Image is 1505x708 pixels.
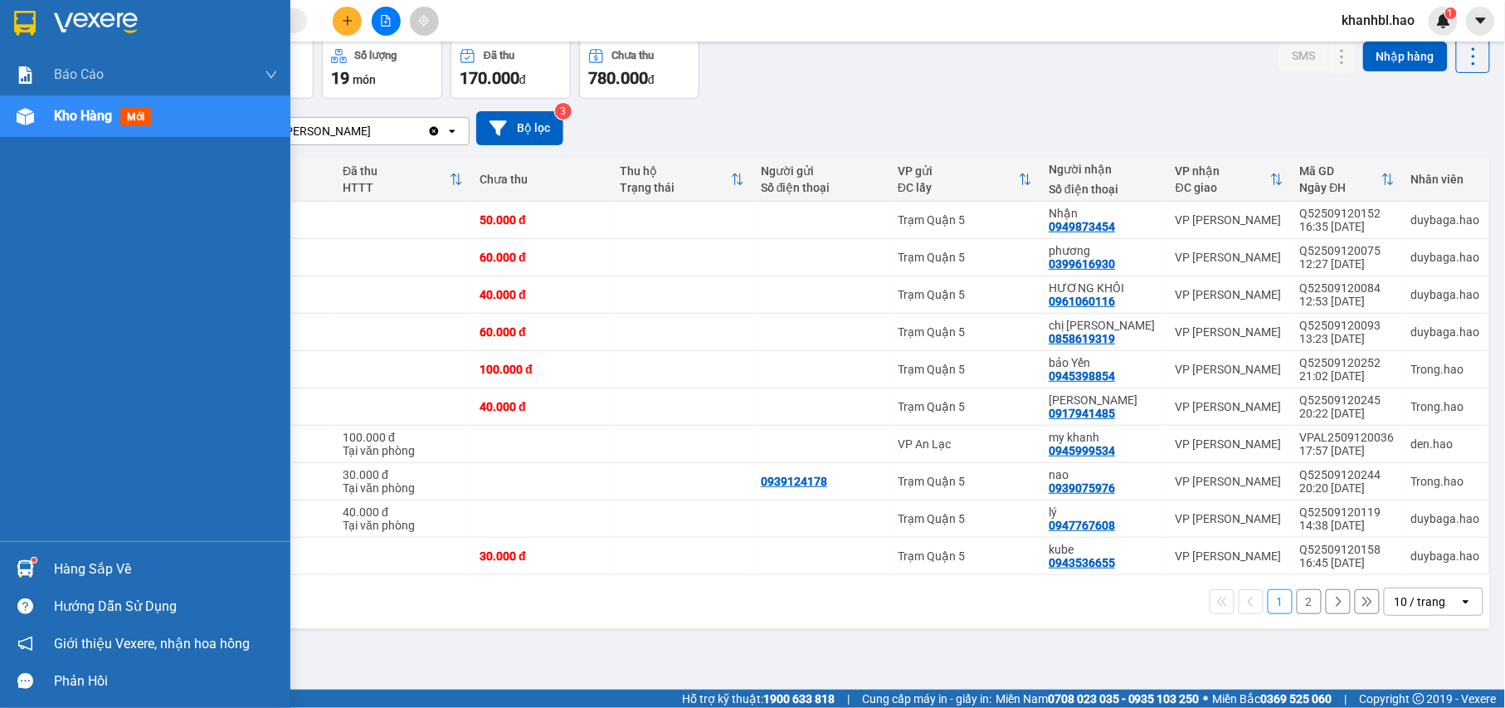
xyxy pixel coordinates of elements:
[54,633,250,654] span: Giới thiệu Vexere, nhận hoa hồng
[1300,444,1395,457] div: 17:57 [DATE]
[1176,437,1283,451] div: VP [PERSON_NAME]
[898,437,1032,451] div: VP An Lạc
[898,288,1032,301] div: Trạm Quận 5
[451,39,571,99] button: Đã thu170.000đ
[1049,556,1115,569] div: 0943536655
[355,50,397,61] div: Số lượng
[54,64,104,85] span: Báo cáo
[1049,244,1159,257] div: phương
[343,444,463,457] div: Tại văn phòng
[1363,42,1448,71] button: Nhập hàng
[1395,593,1446,610] div: 10 / trang
[1445,7,1457,19] sup: 1
[380,15,392,27] span: file-add
[155,41,694,61] li: 26 Phó Cơ Điều, Phường 12
[1176,475,1283,488] div: VP [PERSON_NAME]
[484,50,514,61] div: Đã thu
[1436,13,1451,28] img: icon-new-feature
[519,73,526,86] span: đ
[446,125,459,138] svg: open
[1176,181,1270,194] div: ĐC giao
[612,158,752,202] th: Toggle SortBy
[588,68,648,88] span: 780.000
[612,50,655,61] div: Chưa thu
[889,158,1040,202] th: Toggle SortBy
[555,103,572,120] sup: 3
[32,558,37,563] sup: 1
[1300,295,1395,308] div: 12:53 [DATE]
[17,66,34,84] img: solution-icon
[54,594,278,619] div: Hướng dẫn sử dụng
[342,15,353,27] span: plus
[1176,325,1283,339] div: VP [PERSON_NAME]
[1049,295,1115,308] div: 0961060116
[480,288,603,301] div: 40.000 đ
[373,123,374,139] input: Selected VP Bạc Liêu.
[54,669,278,694] div: Phản hồi
[343,468,463,481] div: 30.000 đ
[1300,332,1395,345] div: 13:23 [DATE]
[648,73,655,86] span: đ
[1049,281,1159,295] div: HƯƠNG KHÔI
[1345,690,1347,708] span: |
[1297,589,1322,614] button: 2
[898,213,1032,227] div: Trạm Quận 5
[1268,589,1293,614] button: 1
[1411,437,1480,451] div: den.hao
[761,475,827,488] div: 0939124178
[120,108,151,126] span: mới
[761,181,881,194] div: Số điện thoại
[480,363,603,376] div: 100.000 đ
[1411,549,1480,563] div: duybaga.hao
[54,108,112,124] span: Kho hàng
[333,7,362,36] button: plus
[1411,363,1480,376] div: Trong.hao
[1049,257,1115,271] div: 0399616930
[1300,369,1395,383] div: 21:02 [DATE]
[1049,407,1115,420] div: 0917941485
[1413,693,1425,705] span: copyright
[155,61,694,82] li: Hotline: 02839552959
[1300,543,1395,556] div: Q52509120158
[1176,363,1283,376] div: VP [PERSON_NAME]
[1049,183,1159,196] div: Số điện thoại
[1049,444,1115,457] div: 0945999534
[1300,319,1395,332] div: Q52509120093
[1049,519,1115,532] div: 0947767608
[17,636,33,652] span: notification
[418,15,430,27] span: aim
[343,181,450,194] div: HTTT
[1176,251,1283,264] div: VP [PERSON_NAME]
[862,690,991,708] span: Cung cấp máy in - giấy in:
[898,164,1019,178] div: VP gửi
[427,125,441,138] svg: Clear value
[1466,7,1495,36] button: caret-down
[1049,393,1159,407] div: tiến dũng
[480,251,603,264] div: 60.000 đ
[265,68,278,81] span: down
[898,325,1032,339] div: Trạm Quận 5
[343,481,463,495] div: Tại văn phòng
[1300,281,1395,295] div: Q52509120084
[480,325,603,339] div: 60.000 đ
[1300,556,1395,569] div: 16:45 [DATE]
[1204,696,1209,702] span: ⚪️
[54,557,278,582] div: Hàng sắp về
[1411,512,1480,525] div: duybaga.hao
[1049,481,1115,495] div: 0939075976
[480,400,603,413] div: 40.000 đ
[17,560,34,578] img: warehouse-icon
[21,120,290,148] b: GỬI : VP [PERSON_NAME]
[1300,431,1395,444] div: VPAL2509120036
[1049,505,1159,519] div: lý
[898,512,1032,525] div: Trạm Quận 5
[1049,207,1159,220] div: Nhận
[1300,519,1395,532] div: 14:38 [DATE]
[460,68,519,88] span: 170.000
[343,505,463,519] div: 40.000 đ
[476,111,563,145] button: Bộ lọc
[1411,400,1480,413] div: Trong.hao
[1049,332,1115,345] div: 0858619319
[1261,692,1332,706] strong: 0369 525 060
[1411,251,1480,264] div: duybaga.hao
